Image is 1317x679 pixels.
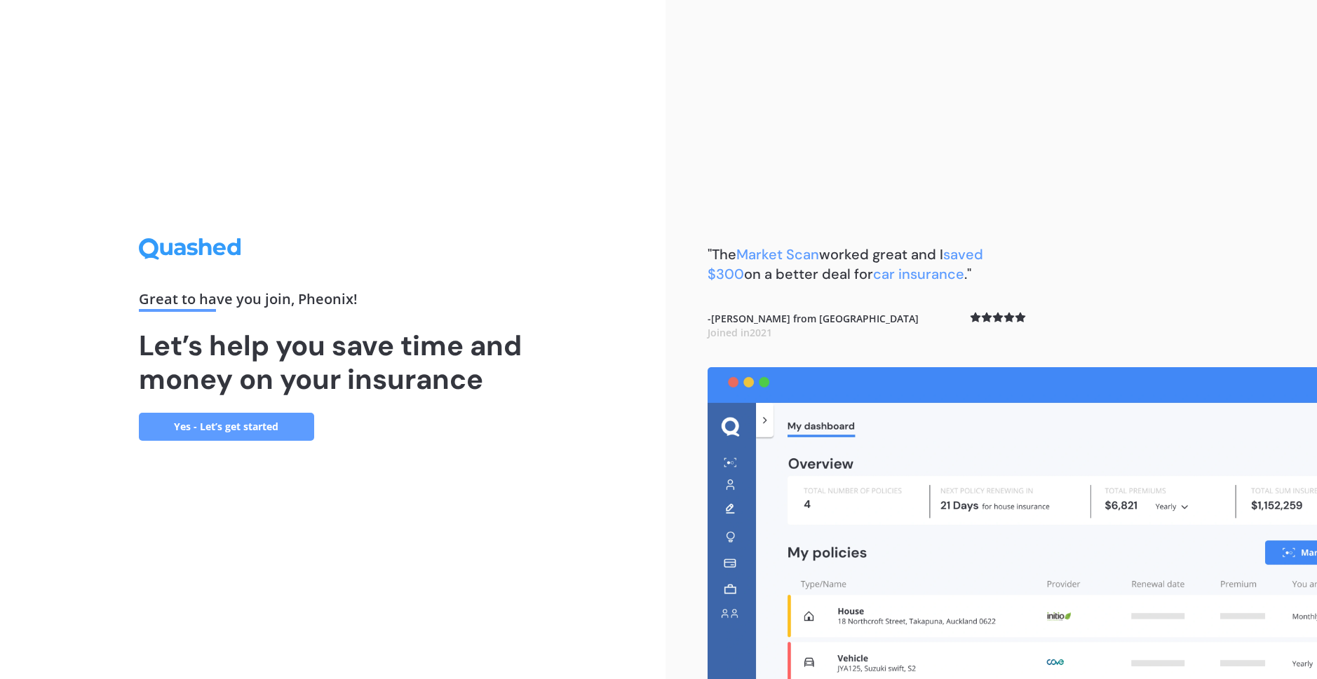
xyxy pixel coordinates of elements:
a: Yes - Let’s get started [139,413,314,441]
b: - [PERSON_NAME] from [GEOGRAPHIC_DATA] [708,312,919,339]
span: Market Scan [736,245,819,263]
b: "The worked great and I on a better deal for ." [708,245,983,283]
div: Great to have you join , Pheonix ! [139,292,527,312]
h1: Let’s help you save time and money on your insurance [139,329,527,396]
span: Joined in 2021 [708,326,772,339]
span: saved $300 [708,245,983,283]
span: car insurance [873,265,964,283]
img: dashboard.webp [708,367,1317,679]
